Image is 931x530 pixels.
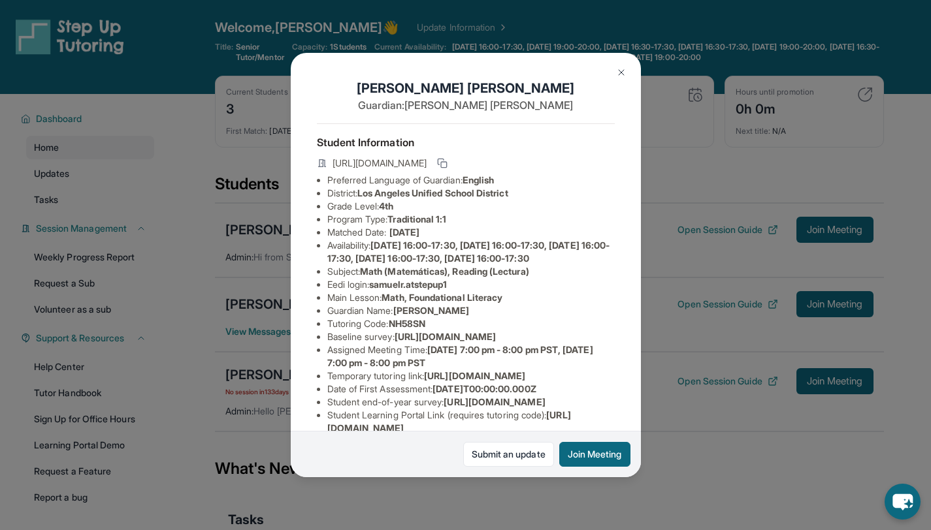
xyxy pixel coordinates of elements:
li: Guardian Name : [327,304,615,317]
span: [DATE]T00:00:00.000Z [433,383,536,394]
span: [DATE] 16:00-17:30, [DATE] 16:00-17:30, [DATE] 16:00-17:30, [DATE] 16:00-17:30, [DATE] 16:00-17:30 [327,240,610,264]
span: [DATE] [389,226,419,238]
span: samuelr.atstepup1 [369,279,447,290]
li: Baseline survey : [327,330,615,343]
img: Close Icon [616,67,627,78]
button: Copy link [434,155,450,171]
span: English [463,174,495,185]
span: NH58SN [389,318,425,329]
span: Math (Matemáticas), Reading (Lectura) [360,266,529,277]
li: Matched Date: [327,226,615,239]
span: [PERSON_NAME] [393,305,470,316]
a: Submit an update [463,442,554,467]
span: [URL][DOMAIN_NAME] [444,396,545,407]
span: Math, Foundational Literacy [382,292,502,303]
li: Tutoring Code : [327,317,615,330]
h1: [PERSON_NAME] [PERSON_NAME] [317,79,615,97]
li: Date of First Assessment : [327,382,615,396]
li: Student Learning Portal Link (requires tutoring code) : [327,409,615,435]
li: Program Type: [327,213,615,226]
li: Subject : [327,265,615,278]
span: [URL][DOMAIN_NAME] [395,331,496,342]
h4: Student Information [317,134,615,150]
button: Join Meeting [559,442,630,467]
span: [URL][DOMAIN_NAME] [424,370,525,381]
span: 4th [379,200,393,211]
li: Assigned Meeting Time : [327,343,615,369]
li: Preferred Language of Guardian: [327,174,615,187]
li: District: [327,187,615,200]
li: Student end-of-year survey : [327,396,615,409]
li: Availability: [327,239,615,265]
span: [DATE] 7:00 pm - 8:00 pm PST, [DATE] 7:00 pm - 8:00 pm PST [327,344,593,368]
li: Main Lesson : [327,291,615,304]
span: Traditional 1:1 [387,213,446,225]
li: Grade Level: [327,200,615,213]
li: Temporary tutoring link : [327,369,615,382]
li: Eedi login : [327,278,615,291]
span: Los Angeles Unified School District [357,187,508,198]
button: chat-button [885,484,921,520]
span: [URL][DOMAIN_NAME] [333,157,427,170]
p: Guardian: [PERSON_NAME] [PERSON_NAME] [317,97,615,113]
